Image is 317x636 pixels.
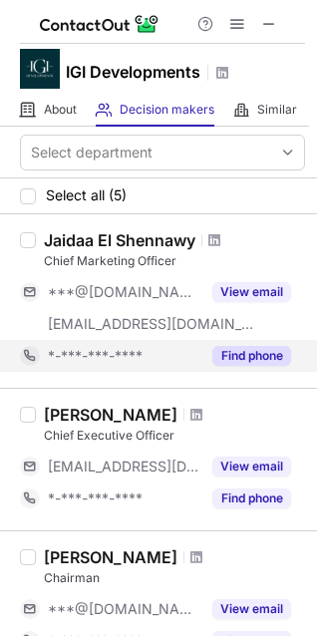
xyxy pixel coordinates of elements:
div: [PERSON_NAME] [44,405,177,425]
img: ContactOut v5.3.10 [40,12,159,36]
button: Reveal Button [212,457,291,477]
div: Chairman [44,569,305,587]
button: Reveal Button [212,599,291,619]
span: ***@[DOMAIN_NAME] [48,283,200,301]
div: Jaidaa El Shennawy [44,230,195,250]
button: Reveal Button [212,488,291,508]
span: Decision makers [120,102,214,118]
span: About [44,102,77,118]
span: Select all (5) [46,187,127,203]
button: Reveal Button [212,346,291,366]
button: Reveal Button [212,282,291,302]
div: Select department [31,143,153,162]
div: Chief Executive Officer [44,427,305,445]
img: s_68f978843358283d5d2ec8b22a6101 [20,49,60,89]
span: ***@[DOMAIN_NAME] [48,600,200,618]
span: [EMAIL_ADDRESS][DOMAIN_NAME] [48,315,255,333]
h1: IGI Developments [66,60,200,84]
div: [PERSON_NAME] [44,547,177,567]
span: [EMAIL_ADDRESS][DOMAIN_NAME] [48,458,200,476]
span: Similar [257,102,297,118]
div: Chief Marketing Officer [44,252,305,270]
